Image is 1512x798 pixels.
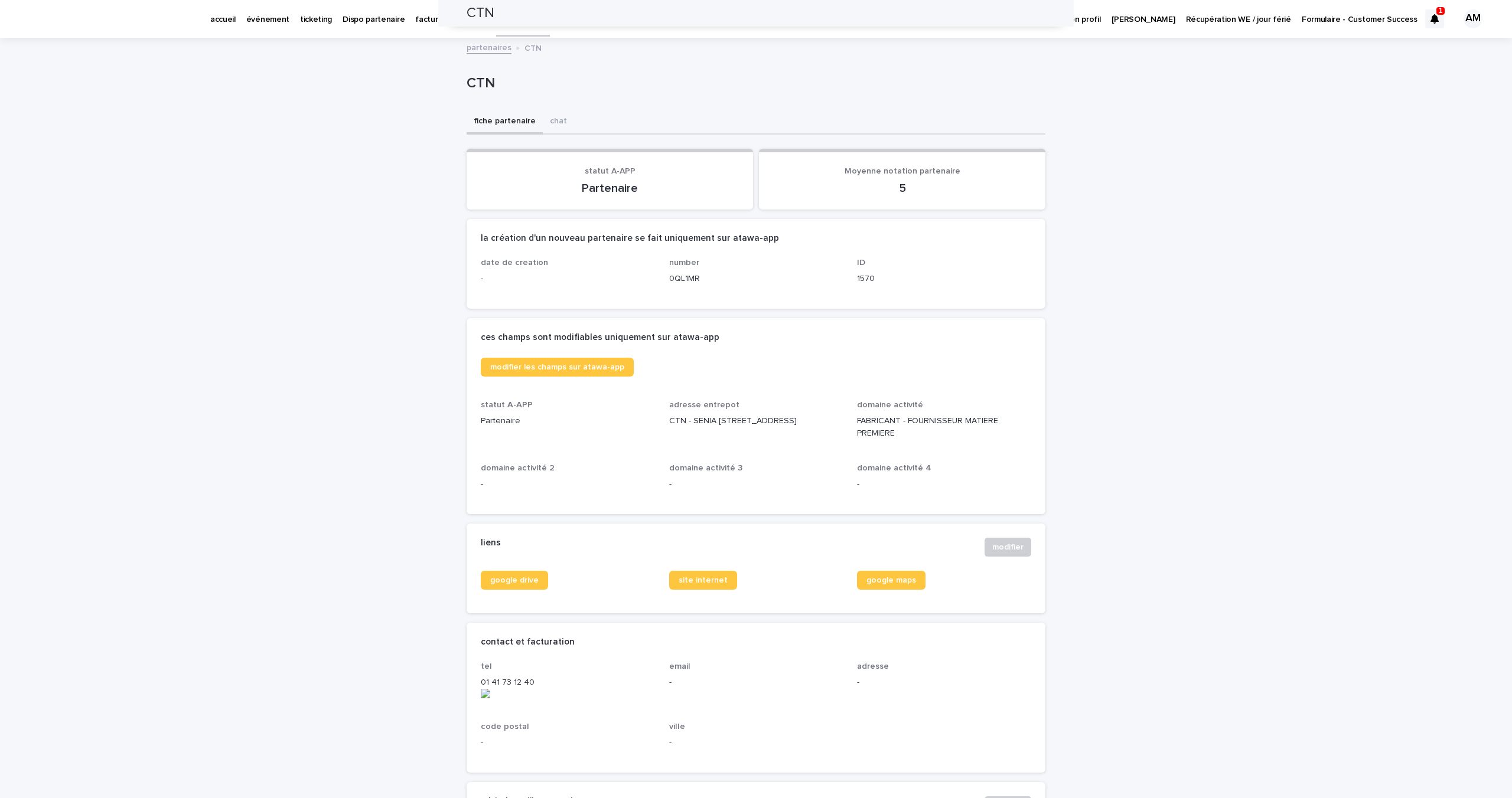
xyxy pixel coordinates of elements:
span: date de creation [481,259,548,267]
p: - [669,676,843,689]
button: chat [543,110,574,135]
a: modifier les champs sur atawa-app [481,358,634,377]
span: domaine activité 4 [857,464,931,472]
span: statut A-APP [585,167,636,175]
button: fiche partenaire [467,110,543,135]
div: AM [1464,9,1482,28]
span: Moyenne notation partenaire [845,167,960,175]
p: 5 [773,181,1031,195]
a: site internet [669,571,737,590]
h2: contact et facturation [481,637,575,647]
span: statut A-APP [481,401,533,409]
h2: la création d'un nouveau partenaire se fait uniquement sur atawa-app [481,233,779,244]
p: - [857,478,1031,490]
span: email [669,662,690,671]
span: domaine activité 2 [481,464,555,472]
p: - [669,478,843,490]
span: google drive [490,576,539,584]
p: - [669,737,843,749]
p: FABRICANT - FOURNISSEUR MATIERE PREMIERE [857,415,1031,440]
p: - [481,478,655,490]
p: 0QL1MR [669,273,843,285]
span: code postal [481,722,529,731]
span: ville [669,722,685,731]
p: - [481,273,655,285]
button: modifier [985,538,1031,557]
span: ID [857,259,865,267]
p: CTN [524,41,542,54]
img: actions-icon.png [481,689,655,698]
span: adresse [857,662,889,671]
span: adresse entrepot [669,401,739,409]
span: domaine activité 3 [669,464,742,472]
a: partenaires [467,40,511,54]
p: CTN [467,75,1041,92]
p: - [857,676,1031,689]
div: 1 [1425,9,1444,28]
onoff-telecom-ce-phone-number-wrapper: 01 41 73 12 40 [481,678,535,686]
a: google maps [857,571,926,590]
span: site internet [679,576,728,584]
span: number [669,259,699,267]
p: 1570 [857,273,1031,285]
span: google maps [866,576,916,584]
span: domaine activité [857,401,923,409]
p: Partenaire [481,415,655,427]
p: Partenaire [481,181,739,195]
h2: liens [481,538,501,548]
a: google drive [481,571,548,590]
h2: ces champs sont modifiables uniquement sur atawa-app [481,332,719,343]
p: CTN - SENIA [STREET_ADDRESS] [669,415,843,427]
p: 1 [1439,6,1443,15]
span: modifier [992,541,1024,553]
span: modifier les champs sur atawa-app [490,363,624,371]
p: - [481,737,655,749]
span: tel [481,662,492,671]
img: Ls34BcGeRexTGTNfXpUC [24,7,138,31]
